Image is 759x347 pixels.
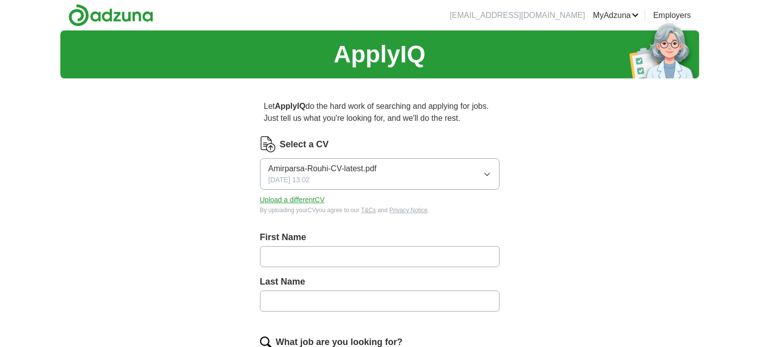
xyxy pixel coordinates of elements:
[260,231,500,244] label: First Name
[275,102,305,110] strong: ApplyIQ
[361,207,376,214] a: T&Cs
[260,136,276,152] img: CV Icon
[653,9,691,21] a: Employers
[260,158,500,190] button: Amirparsa-Rouhi-CV-latest.pdf[DATE] 13:02
[389,207,428,214] a: Privacy Notice
[268,163,377,175] span: Amirparsa-Rouhi-CV-latest.pdf
[68,4,153,26] img: Adzuna logo
[268,175,310,185] span: [DATE] 13:02
[260,96,500,128] p: Let do the hard work of searching and applying for jobs. Just tell us what you're looking for, an...
[333,36,425,72] h1: ApplyIQ
[260,275,500,289] label: Last Name
[593,9,639,21] a: MyAdzuna
[260,195,325,205] button: Upload a differentCV
[260,206,500,215] div: By uploading your CV you agree to our and .
[450,9,585,21] li: [EMAIL_ADDRESS][DOMAIN_NAME]
[280,138,329,151] label: Select a CV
